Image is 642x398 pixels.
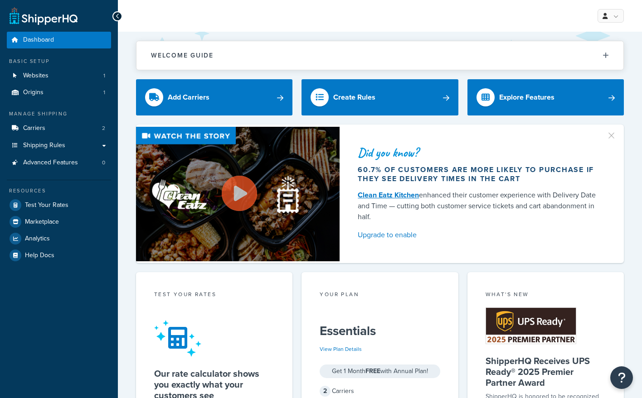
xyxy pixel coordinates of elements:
[486,355,606,388] h5: ShipperHQ Receives UPS Ready® 2025 Premier Partner Award
[7,197,111,213] a: Test Your Rates
[320,324,440,338] h5: Essentials
[610,366,633,389] button: Open Resource Center
[136,127,340,261] img: Video thumbnail
[358,190,602,222] div: enhanced their customer experience with Delivery Date and Time — cutting both customer service ti...
[25,201,68,209] span: Test Your Rates
[365,366,380,376] strong: FREE
[7,67,111,84] a: Websites1
[7,67,111,84] li: Websites
[7,84,111,101] a: Origins1
[486,290,606,301] div: What's New
[7,84,111,101] li: Origins
[358,165,602,183] div: 60.7% of customers are more likely to purchase if they see delivery times in the cart
[333,91,375,104] div: Create Rules
[320,364,440,378] div: Get 1 Month with Annual Plan!
[320,385,440,398] div: Carriers
[102,159,105,167] span: 0
[302,79,458,115] a: Create Rules
[7,120,111,137] a: Carriers2
[103,89,105,96] span: 1
[7,247,111,264] a: Help Docs
[7,230,111,247] a: Analytics
[499,91,554,104] div: Explore Features
[151,52,214,59] h2: Welcome Guide
[23,89,44,96] span: Origins
[7,187,111,195] div: Resources
[358,229,602,241] a: Upgrade to enable
[7,110,111,118] div: Manage Shipping
[25,252,54,259] span: Help Docs
[7,32,111,48] a: Dashboard
[7,154,111,171] li: Advanced Features
[320,290,440,301] div: Your Plan
[7,154,111,171] a: Advanced Features0
[136,41,623,70] button: Welcome Guide
[25,235,50,243] span: Analytics
[320,386,331,397] span: 2
[103,72,105,80] span: 1
[154,290,274,301] div: Test your rates
[7,214,111,230] a: Marketplace
[7,58,111,65] div: Basic Setup
[320,345,362,353] a: View Plan Details
[23,159,78,167] span: Advanced Features
[358,190,419,200] a: Clean Eatz Kitchen
[23,36,54,44] span: Dashboard
[25,218,59,226] span: Marketplace
[23,142,65,149] span: Shipping Rules
[7,137,111,154] a: Shipping Rules
[358,146,602,159] div: Did you know?
[23,72,49,80] span: Websites
[467,79,624,115] a: Explore Features
[102,125,105,132] span: 2
[7,120,111,137] li: Carriers
[168,91,209,104] div: Add Carriers
[136,79,292,115] a: Add Carriers
[23,125,45,132] span: Carriers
